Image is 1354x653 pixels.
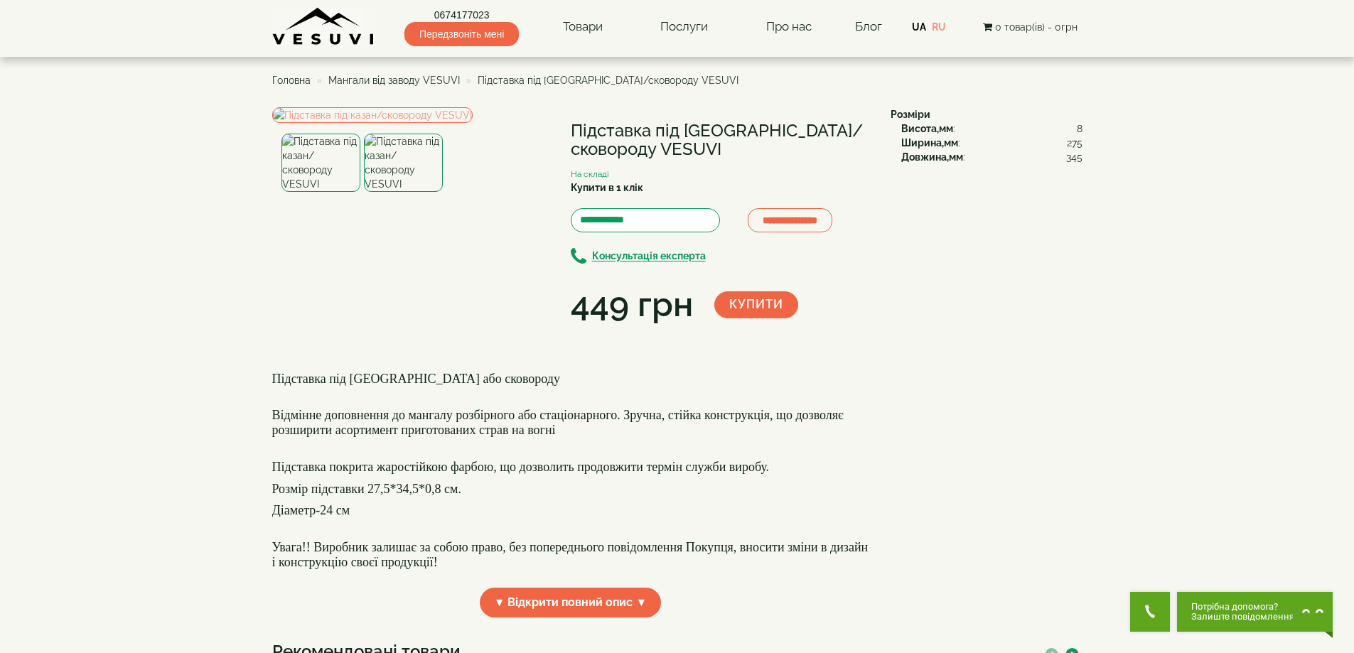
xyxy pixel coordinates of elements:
div: 449 грн [571,281,693,329]
font: Увага!! Виробник залишає за собою право, без попереднього повідомлення Покупця, вносити зміни в д... [272,540,869,569]
div: : [901,122,1082,136]
b: Висота,мм [901,123,953,134]
img: Підставка під казан/сковороду VESUVI [281,134,360,192]
small: На складі [571,169,609,179]
label: Купити в 1 клік [571,180,643,195]
span: Передзвоніть мені [404,22,519,46]
a: RU [932,21,946,33]
img: Підставка під казан/сковороду VESUVI [364,134,443,192]
font: Підставка під [GEOGRAPHIC_DATA] або сковороду [272,372,561,386]
button: Get Call button [1130,592,1170,632]
span: 0 товар(ів) - 0грн [995,21,1078,33]
div: : [901,136,1082,150]
a: Мангали від заводу VESUVI [328,75,460,86]
a: Товари [549,11,617,43]
button: Chat button [1177,592,1333,632]
div: : [901,150,1082,164]
span: Підставка під [GEOGRAPHIC_DATA]/сковороду VESUVI [478,75,738,86]
span: ▼ Відкрити повний опис ▼ [480,588,662,618]
b: Консультація експерта [592,251,706,262]
button: 0 товар(ів) - 0грн [979,19,1082,35]
span: Потрібна допомога? [1191,602,1294,612]
a: Послуги [646,11,722,43]
b: Ширина,мм [901,137,958,149]
img: Підставка під казан/сковороду VESUVI [272,107,473,123]
font: Підставка покрита жаростійкою фарбою, що дозволить продовжити термін служби виробу. [272,460,770,474]
b: Довжина,мм [901,151,963,163]
span: 275 [1067,136,1082,150]
img: Завод VESUVI [272,7,375,46]
font: Діаметр-24 см [272,503,350,517]
a: Про нас [752,11,826,43]
b: Розміри [891,109,930,120]
font: Розмір підставки 27,5*34,5*0,8 см. [272,482,461,496]
span: 345 [1066,150,1082,164]
font: Відмінне доповнення до мангалу розбірного або стаціонарного. Зручна, стійка конструкція, що дозво... [272,408,844,437]
button: Купити [714,291,798,318]
span: 8 [1077,122,1082,136]
a: Головна [272,75,311,86]
a: 0674177023 [404,8,519,22]
a: Блог [855,19,882,33]
span: Залиште повідомлення [1191,612,1294,622]
a: UA [912,21,926,33]
h1: Підставка під [GEOGRAPHIC_DATA]/сковороду VESUVI [571,122,869,159]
